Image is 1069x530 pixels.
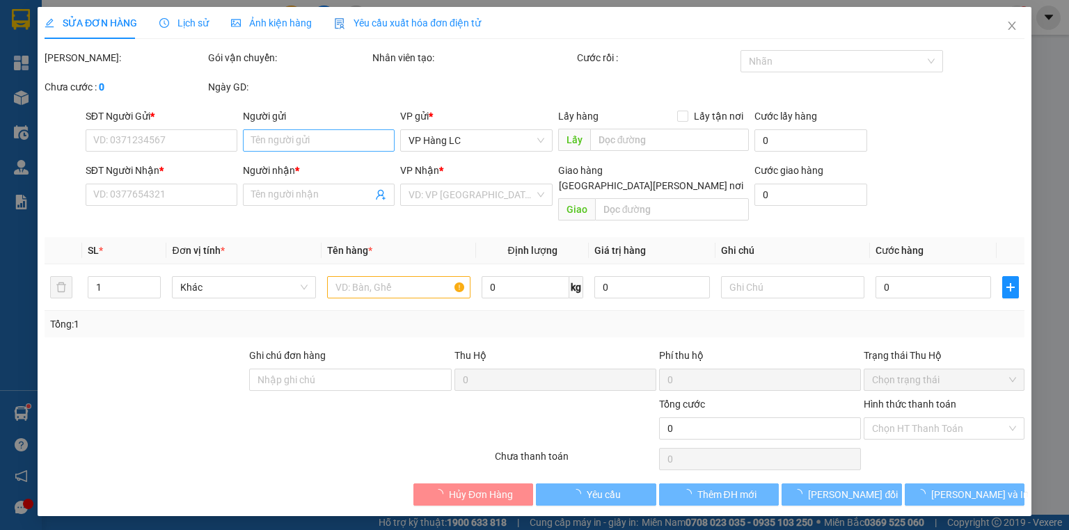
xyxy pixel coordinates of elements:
[715,237,870,264] th: Ghi chú
[375,189,386,200] span: user-add
[413,483,534,506] button: Hủy Đơn Hàng
[905,483,1025,506] button: [PERSON_NAME] và In
[557,165,602,176] span: Giao hàng
[1003,282,1018,293] span: plus
[45,50,205,65] div: [PERSON_NAME]:
[697,487,756,502] span: Thêm ĐH mới
[159,18,169,28] span: clock-circle
[88,245,99,256] span: SL
[327,245,372,256] span: Tên hàng
[208,79,369,95] div: Ngày GD:
[334,17,481,29] span: Yêu cầu xuất hóa đơn điện tử
[872,369,1016,390] span: Chọn trạng thái
[334,18,345,29] img: icon
[659,399,705,410] span: Tổng cước
[553,178,749,193] span: [GEOGRAPHIC_DATA][PERSON_NAME] nơi
[916,489,931,499] span: loading
[992,7,1031,46] button: Close
[754,129,867,152] input: Cước lấy hàng
[931,487,1029,502] span: [PERSON_NAME] và In
[864,399,956,410] label: Hình thức thanh toán
[86,109,237,124] div: SĐT Người Gửi
[594,198,749,220] input: Dọc đường
[243,163,395,178] div: Người nhận
[231,18,241,28] span: picture
[159,17,209,29] span: Lịch sử
[409,130,544,151] span: VP Hàng LC
[1006,20,1017,31] span: close
[231,17,312,29] span: Ảnh kiện hàng
[249,369,451,391] input: Ghi chú đơn hàng
[45,17,137,29] span: SỬA ĐƠN HÀNG
[688,109,749,124] span: Lấy tận nơi
[557,198,594,220] span: Giao
[86,163,237,178] div: SĐT Người Nhận
[400,109,552,124] div: VP gửi
[327,276,470,298] input: VD: Bàn, Ghế
[754,165,823,176] label: Cước giao hàng
[754,111,817,122] label: Cước lấy hàng
[864,348,1024,363] div: Trạng thái Thu Hộ
[50,276,72,298] button: delete
[721,276,864,298] input: Ghi Chú
[243,109,395,124] div: Người gửi
[249,350,326,361] label: Ghi chú đơn hàng
[876,245,924,256] span: Cước hàng
[45,79,205,95] div: Chưa cước :
[594,245,646,256] span: Giá trị hàng
[589,129,749,151] input: Dọc đường
[50,316,413,332] div: Tổng: 1
[449,487,513,502] span: Hủy Đơn Hàng
[45,18,54,28] span: edit
[782,483,902,506] button: [PERSON_NAME] đổi
[536,483,656,506] button: Yêu cầu
[587,487,621,502] span: Yêu cầu
[1002,276,1019,298] button: plus
[208,50,369,65] div: Gói vận chuyển:
[400,165,439,176] span: VP Nhận
[659,483,779,506] button: Thêm ĐH mới
[99,81,104,93] b: 0
[493,449,657,473] div: Chưa thanh toán
[454,350,486,361] span: Thu Hộ
[808,487,898,502] span: [PERSON_NAME] đổi
[172,245,224,256] span: Đơn vị tính
[793,489,808,499] span: loading
[659,348,861,369] div: Phí thu hộ
[681,489,697,499] span: loading
[571,489,587,499] span: loading
[754,184,867,206] input: Cước giao hàng
[577,50,738,65] div: Cước rồi :
[557,129,589,151] span: Lấy
[569,276,583,298] span: kg
[180,277,307,298] span: Khác
[507,245,557,256] span: Định lượng
[434,489,449,499] span: loading
[557,111,598,122] span: Lấy hàng
[372,50,574,65] div: Nhân viên tạo:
